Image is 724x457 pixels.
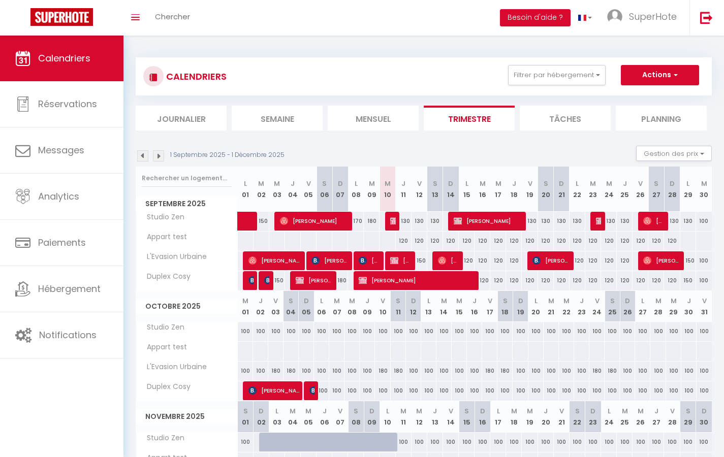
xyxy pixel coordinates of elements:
div: 100 [452,362,467,380]
abbr: V [595,296,600,306]
span: SuperHote [629,10,677,23]
div: 130 [554,212,570,231]
div: 120 [538,232,554,250]
div: 120 [601,232,617,250]
div: 100 [406,322,421,341]
div: 100 [314,362,329,380]
th: 21 [544,291,559,322]
th: 18 [497,291,513,322]
div: 100 [635,362,650,380]
div: 120 [633,271,648,290]
div: 100 [544,362,559,380]
li: Semaine [232,106,323,130]
abbr: D [625,296,630,306]
th: 05 [301,167,317,212]
span: Duplex Cosy [138,381,193,393]
th: 08 [344,291,360,322]
th: 05 [299,291,314,322]
abbr: V [702,296,707,306]
div: 100 [467,322,482,341]
div: 100 [681,322,697,341]
th: 01 [238,291,253,322]
abbr: V [273,296,278,306]
span: Appart test [138,232,190,243]
div: 100 [375,322,390,341]
th: 16 [475,167,490,212]
th: 02 [254,167,269,212]
th: 18 [506,167,522,212]
th: 09 [360,291,375,322]
div: 120 [570,251,585,270]
th: 28 [664,167,680,212]
th: 17 [482,291,497,322]
abbr: J [291,179,295,188]
button: Besoin d'aide ? [500,9,571,26]
abbr: L [641,296,644,306]
div: 100 [559,362,574,380]
span: [PERSON_NAME] [359,271,474,290]
li: Journalier [136,106,227,130]
div: 100 [314,381,329,400]
div: 120 [522,271,538,290]
th: 13 [427,167,443,212]
th: 17 [490,167,506,212]
th: 02 [253,291,268,322]
div: 120 [459,232,475,250]
div: 100 [620,362,635,380]
button: Actions [621,65,699,85]
span: [PERSON_NAME] [280,211,348,231]
abbr: V [488,296,492,306]
div: 100 [697,362,712,380]
th: 22 [559,291,574,322]
div: 100 [697,322,712,341]
div: 150 [412,251,427,270]
span: [PERSON_NAME] [248,381,301,400]
span: [PERSON_NAME] [390,211,395,231]
li: Planning [616,106,707,130]
span: Paiements [38,236,86,249]
span: Analytics [38,190,79,203]
th: 12 [406,291,421,322]
div: 120 [412,232,427,250]
div: 120 [601,251,617,270]
span: [PERSON_NAME] [248,251,301,270]
abbr: D [411,296,416,306]
th: 11 [396,167,412,212]
div: 100 [467,362,482,380]
th: 19 [513,291,528,322]
div: 120 [506,232,522,250]
abbr: J [473,296,477,306]
abbr: V [528,179,532,188]
th: 27 [635,291,650,322]
div: 120 [585,251,601,270]
abbr: M [701,179,707,188]
th: 11 [391,291,406,322]
div: 130 [427,212,443,231]
th: 04 [285,167,301,212]
span: [PERSON_NAME] [454,211,522,231]
div: 170 [348,212,364,231]
th: 20 [538,167,554,212]
abbr: J [580,296,584,306]
div: 120 [554,271,570,290]
div: 100 [329,381,344,400]
div: 100 [482,322,497,341]
div: 120 [648,271,664,290]
div: 100 [421,362,436,380]
span: Duplex Cosy [138,271,193,282]
div: 180 [482,362,497,380]
span: Calendriers [38,52,90,64]
span: Patureau Léa [248,271,254,290]
abbr: V [417,179,422,188]
span: Notifications [39,329,97,341]
th: 07 [332,167,348,212]
abbr: M [242,296,248,306]
div: 100 [650,362,666,380]
div: 150 [680,271,696,290]
div: 120 [633,232,648,250]
th: 23 [585,167,601,212]
abbr: S [544,179,548,188]
th: 14 [443,167,459,212]
span: Réservations [38,97,97,110]
div: 100 [696,212,712,231]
